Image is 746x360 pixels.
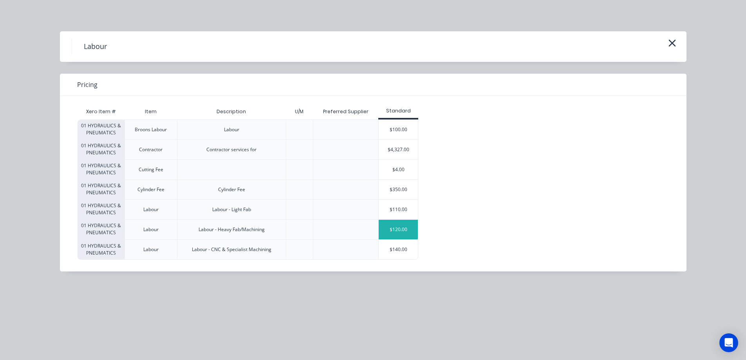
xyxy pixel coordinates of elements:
[378,107,418,114] div: Standard
[78,139,125,159] div: 01 HYDRAULICS & PNEUMATICS
[379,160,418,179] div: $4.00
[206,146,256,153] div: Contractor services for
[72,39,119,54] h4: Labour
[379,240,418,259] div: $140.00
[139,102,163,121] div: Item
[78,159,125,179] div: 01 HYDRAULICS & PNEUMATICS
[317,102,375,121] div: Preferred Supplier
[192,246,271,253] div: Labour - CNC & Specialist Machining
[143,226,159,233] div: Labour
[78,119,125,139] div: 01 HYDRAULICS & PNEUMATICS
[135,126,167,133] div: Broons Labour
[379,120,418,139] div: $100.00
[224,126,239,133] div: Labour
[289,102,310,121] div: U/M
[379,180,418,199] div: $350.00
[137,186,164,193] div: Cylinder Fee
[199,226,265,233] div: Labour - Heavy Fab/Machining
[139,146,163,153] div: Contractor
[210,102,252,121] div: Description
[77,80,98,89] span: Pricing
[78,239,125,260] div: 01 HYDRAULICS & PNEUMATICS
[218,186,245,193] div: Cylinder Fee
[78,179,125,199] div: 01 HYDRAULICS & PNEUMATICS
[139,166,163,173] div: Cutting Fee
[379,140,418,159] div: $4,327.00
[212,206,251,213] div: Labour - Light Fab
[379,220,418,239] div: $120.00
[143,246,159,253] div: Labour
[719,333,738,352] div: Open Intercom Messenger
[379,200,418,219] div: $110.00
[78,104,125,119] div: Xero Item #
[78,199,125,219] div: 01 HYDRAULICS & PNEUMATICS
[78,219,125,239] div: 01 HYDRAULICS & PNEUMATICS
[143,206,159,213] div: Labour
